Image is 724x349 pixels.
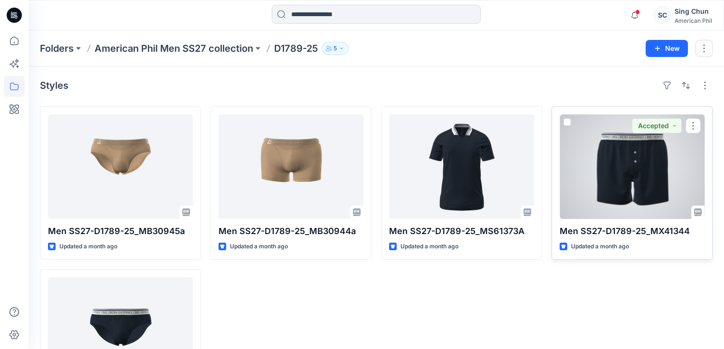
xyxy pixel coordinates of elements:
div: SC [654,7,671,24]
a: American Phil Men SS27 collection [95,42,253,55]
button: 5 [322,42,349,55]
p: Updated a month ago [230,242,288,252]
a: Folders [40,42,74,55]
div: Sing Chun [675,6,712,17]
p: 5 [333,43,337,54]
a: Men SS27-D1789-25_MX41344 [560,114,705,219]
p: Men SS27-D1789-25_MB30944a [219,225,363,238]
p: Updated a month ago [59,242,117,252]
p: Updated a month ago [571,242,629,252]
a: Men SS27-D1789-25_MB30945a [48,114,193,219]
button: New [646,40,688,57]
p: Men SS27-D1789-25_MS61373A [389,225,534,238]
h4: Styles [40,80,68,91]
a: Men SS27-D1789-25_MB30944a [219,114,363,219]
p: Men SS27-D1789-25_MB30945a [48,225,193,238]
p: Updated a month ago [400,242,458,252]
a: Men SS27-D1789-25_MS61373A [389,114,534,219]
p: D1789-25 [274,42,318,55]
div: American Phil [675,17,712,24]
p: Men SS27-D1789-25_MX41344 [560,225,705,238]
